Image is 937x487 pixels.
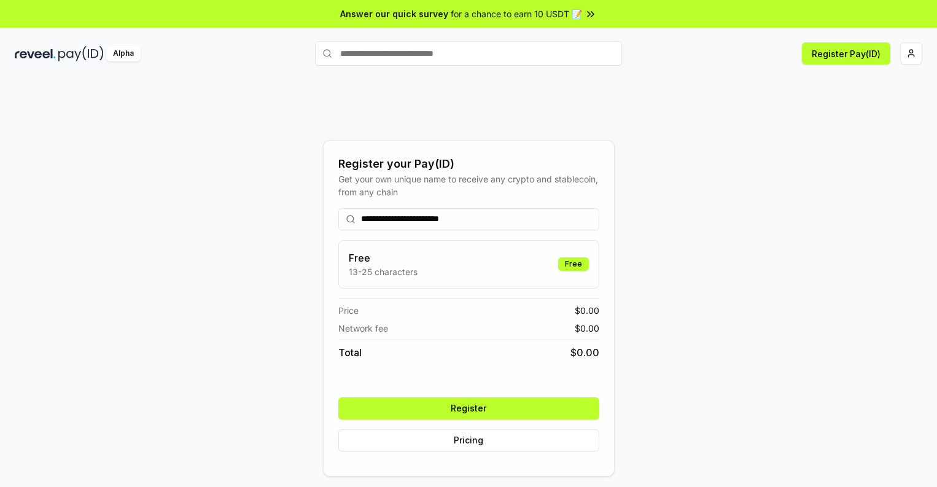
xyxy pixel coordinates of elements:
[338,173,599,198] div: Get your own unique name to receive any crypto and stablecoin, from any chain
[338,155,599,173] div: Register your Pay(ID)
[338,397,599,419] button: Register
[338,304,359,317] span: Price
[575,322,599,335] span: $ 0.00
[338,322,388,335] span: Network fee
[340,7,448,20] span: Answer our quick survey
[106,46,141,61] div: Alpha
[338,429,599,451] button: Pricing
[349,265,418,278] p: 13-25 characters
[575,304,599,317] span: $ 0.00
[349,251,418,265] h3: Free
[558,257,589,271] div: Free
[15,46,56,61] img: reveel_dark
[570,345,599,360] span: $ 0.00
[451,7,582,20] span: for a chance to earn 10 USDT 📝
[802,42,890,64] button: Register Pay(ID)
[338,345,362,360] span: Total
[58,46,104,61] img: pay_id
